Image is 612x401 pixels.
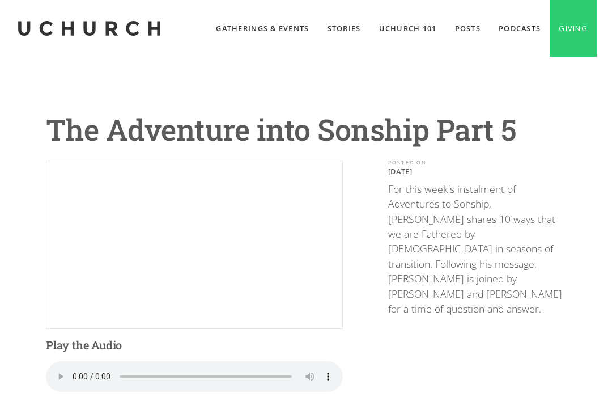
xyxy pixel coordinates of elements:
[46,113,566,146] h1: The Adventure into Sonship Part 5
[388,167,566,176] p: [DATE]
[388,161,566,166] div: POSTED ON
[46,361,343,392] audio: Your browser does not support the audio element.
[46,338,343,352] h4: Play the Audio
[388,181,566,316] p: For this week's instalment of Adventures to Sonship, [PERSON_NAME] shares 10 ways that we are Fat...
[46,161,342,328] iframe: YouTube embed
